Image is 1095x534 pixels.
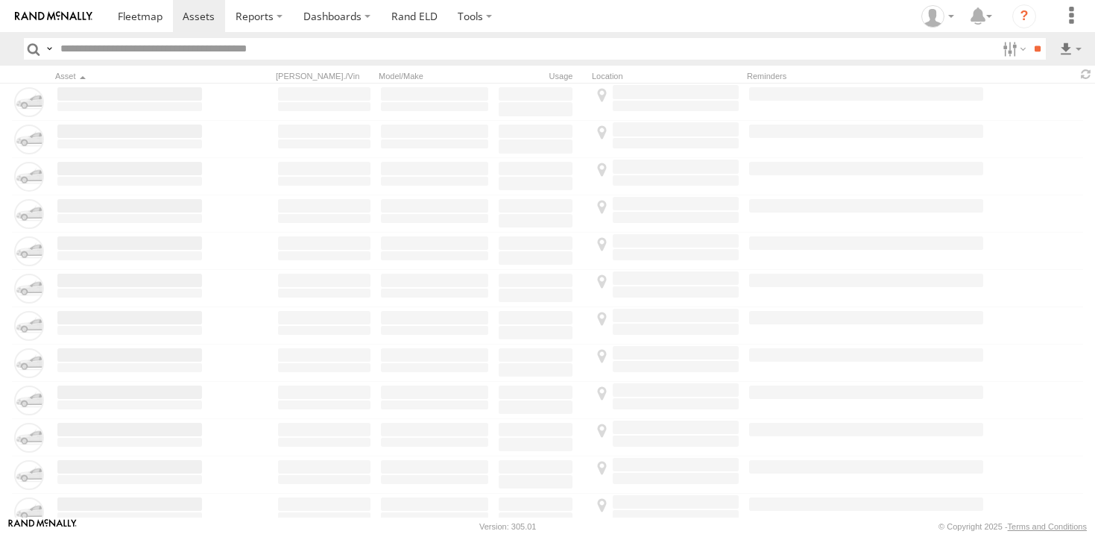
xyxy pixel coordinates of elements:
div: Reminders [747,71,918,81]
div: Click to Sort [55,71,204,81]
a: Visit our Website [8,519,77,534]
div: Model/Make [379,71,490,81]
label: Export results as... [1058,38,1083,60]
div: Location [592,71,741,81]
div: Version: 305.01 [479,522,536,531]
a: Terms and Conditions [1008,522,1087,531]
i: ? [1012,4,1036,28]
label: Search Filter Options [997,38,1029,60]
div: Usage [496,71,586,81]
label: Search Query [43,38,55,60]
span: Refresh [1077,67,1095,81]
div: [PERSON_NAME]./Vin [276,71,373,81]
div: © Copyright 2025 - [938,522,1087,531]
img: rand-logo.svg [15,11,92,22]
div: Victor Calcano Jr [916,5,959,28]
